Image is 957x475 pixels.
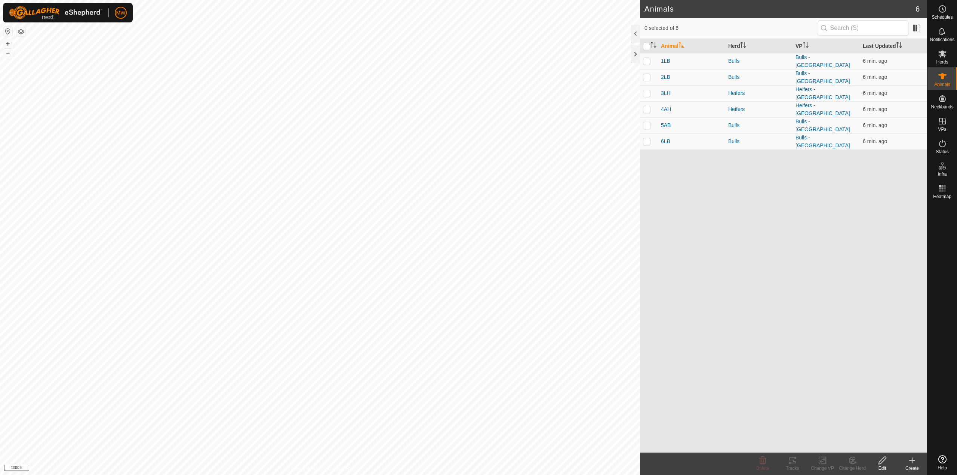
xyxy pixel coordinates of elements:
[644,24,818,32] span: 0 selected of 6
[936,149,948,154] span: Status
[796,118,850,132] a: Bulls - [GEOGRAPHIC_DATA]
[3,27,12,36] button: Reset Map
[793,39,860,53] th: VP
[860,39,927,53] th: Last Updated
[327,465,350,472] a: Contact Us
[661,57,670,65] span: 1LB
[931,105,953,109] span: Neckbands
[728,57,790,65] div: Bulls
[3,39,12,48] button: +
[678,43,684,49] p-sorticon: Activate to sort
[796,70,850,84] a: Bulls - [GEOGRAPHIC_DATA]
[897,465,927,472] div: Create
[644,4,916,13] h2: Animals
[807,465,837,472] div: Change VP
[661,89,671,97] span: 3LH
[863,90,887,96] span: Sep 10, 2025, 10:05 AM
[728,89,790,97] div: Heifers
[740,43,746,49] p-sorticon: Activate to sort
[728,105,790,113] div: Heifers
[661,138,670,145] span: 6LB
[650,43,656,49] p-sorticon: Activate to sort
[661,105,671,113] span: 4AH
[16,27,25,36] button: Map Layers
[796,86,850,100] a: Heifers - [GEOGRAPHIC_DATA]
[930,37,954,42] span: Notifications
[728,138,790,145] div: Bulls
[863,138,887,144] span: Sep 10, 2025, 10:05 AM
[803,43,809,49] p-sorticon: Activate to sort
[938,172,947,176] span: Infra
[661,121,671,129] span: 5AB
[867,465,897,472] div: Edit
[796,135,850,148] a: Bulls - [GEOGRAPHIC_DATA]
[863,58,887,64] span: Sep 10, 2025, 10:05 AM
[796,54,850,68] a: Bulls - [GEOGRAPHIC_DATA]
[927,452,957,473] a: Help
[936,60,948,64] span: Herds
[756,466,769,471] span: Delete
[863,106,887,112] span: Sep 10, 2025, 10:05 AM
[728,121,790,129] div: Bulls
[896,43,902,49] p-sorticon: Activate to sort
[116,9,126,17] span: MW
[938,127,946,132] span: VPs
[796,102,850,116] a: Heifers - [GEOGRAPHIC_DATA]
[863,122,887,128] span: Sep 10, 2025, 10:05 AM
[938,466,947,470] span: Help
[725,39,793,53] th: Herd
[818,20,908,36] input: Search (S)
[934,82,950,87] span: Animals
[863,74,887,80] span: Sep 10, 2025, 10:05 AM
[290,465,319,472] a: Privacy Policy
[916,3,920,15] span: 6
[932,15,953,19] span: Schedules
[778,465,807,472] div: Tracks
[3,49,12,58] button: –
[933,194,951,199] span: Heatmap
[661,73,670,81] span: 2LB
[658,39,725,53] th: Animal
[728,73,790,81] div: Bulls
[9,6,102,19] img: Gallagher Logo
[837,465,867,472] div: Change Herd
